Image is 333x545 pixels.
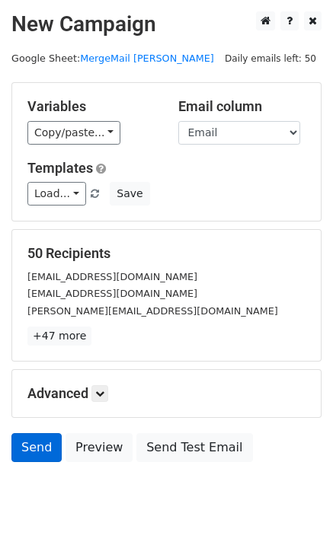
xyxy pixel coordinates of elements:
[27,98,155,115] h5: Variables
[27,182,86,206] a: Load...
[219,53,322,64] a: Daily emails left: 50
[27,245,306,262] h5: 50 Recipients
[178,98,306,115] h5: Email column
[110,182,149,206] button: Save
[219,50,322,67] span: Daily emails left: 50
[27,288,197,299] small: [EMAIL_ADDRESS][DOMAIN_NAME]
[66,433,133,462] a: Preview
[80,53,214,64] a: MergeMail [PERSON_NAME]
[27,327,91,346] a: +47 more
[27,160,93,176] a: Templates
[11,433,62,462] a: Send
[257,472,333,545] iframe: Chat Widget
[11,11,322,37] h2: New Campaign
[11,53,214,64] small: Google Sheet:
[136,433,252,462] a: Send Test Email
[27,271,197,282] small: [EMAIL_ADDRESS][DOMAIN_NAME]
[27,305,278,317] small: [PERSON_NAME][EMAIL_ADDRESS][DOMAIN_NAME]
[27,121,120,145] a: Copy/paste...
[27,385,306,402] h5: Advanced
